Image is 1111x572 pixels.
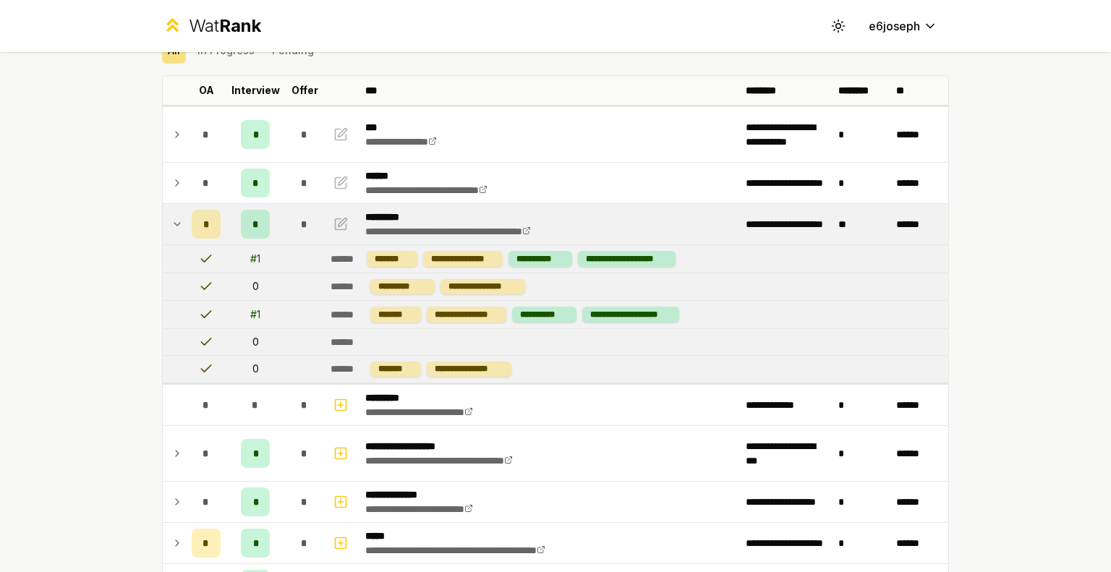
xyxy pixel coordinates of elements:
[250,252,260,266] div: # 1
[226,329,284,355] td: 0
[189,14,261,38] div: Wat
[226,356,284,383] td: 0
[226,273,284,301] td: 0
[250,307,260,322] div: # 1
[199,83,214,98] p: OA
[231,83,280,98] p: Interview
[291,83,318,98] p: Offer
[219,15,261,36] span: Rank
[162,14,261,38] a: WatRank
[857,13,949,39] button: e6joseph
[869,17,920,35] span: e6joseph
